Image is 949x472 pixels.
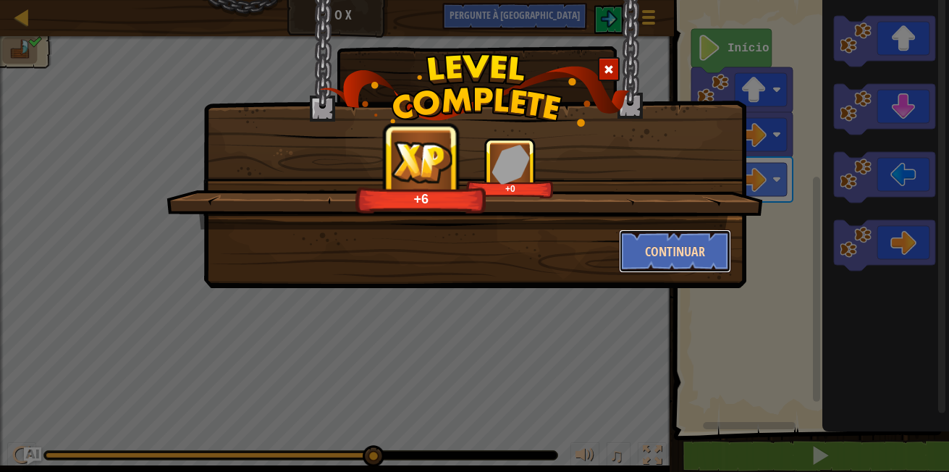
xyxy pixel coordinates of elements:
[360,190,483,207] div: +6
[469,183,551,194] div: +0
[492,144,530,184] img: reward_icon_gems.png
[319,54,630,127] img: level_complete.png
[619,229,731,273] button: Continuar
[387,138,456,186] img: reward_icon_xp.png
